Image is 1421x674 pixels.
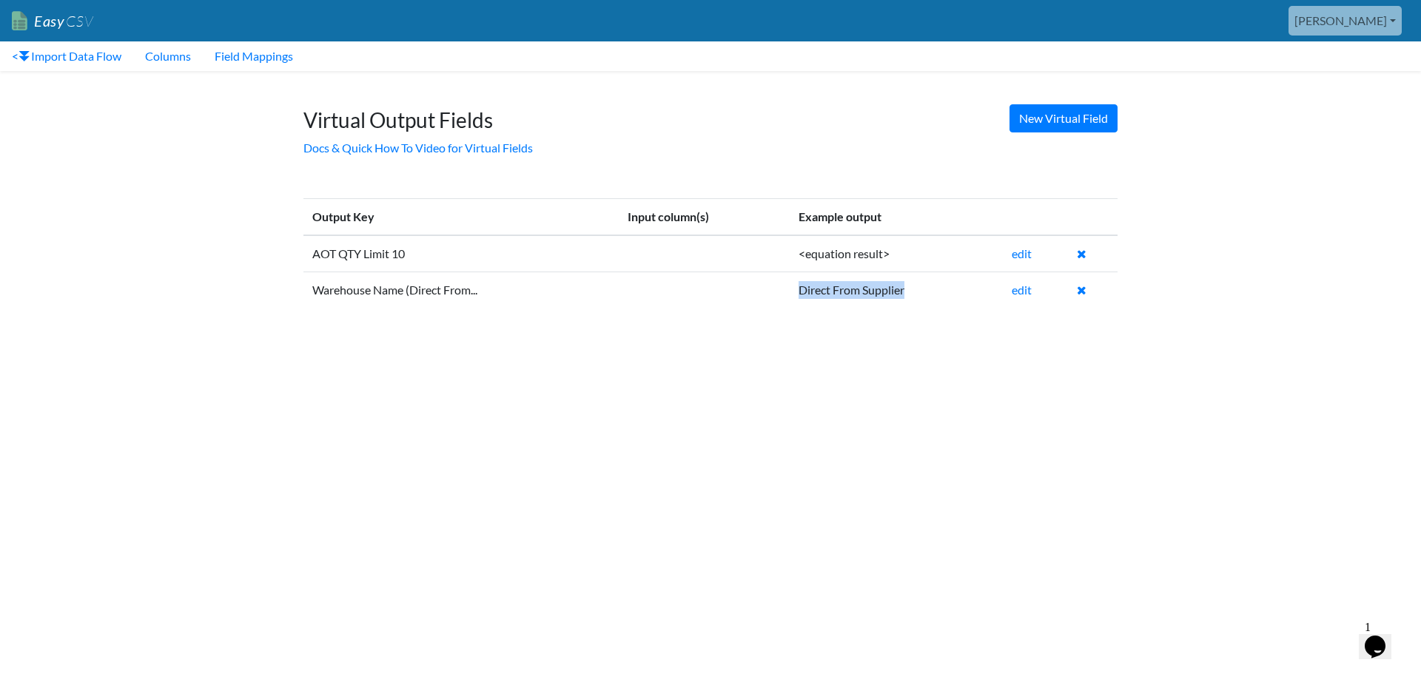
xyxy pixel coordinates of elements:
iframe: chat widget [1359,615,1406,659]
td: <equation result> [790,235,1003,272]
a: [PERSON_NAME] [1289,6,1402,36]
td: Warehouse Name (Direct From... [303,272,619,308]
th: Example output [790,198,1003,235]
td: AOT QTY Limit 10 [303,235,619,272]
th: Input column(s) [619,198,790,235]
th: Output Key [303,198,619,235]
a: EasyCSV [12,6,93,36]
h1: Virtual Output Fields [303,93,1118,133]
td: Direct From Supplier [790,272,1003,308]
a: edit [1012,283,1032,297]
a: Docs & Quick How To Video for Virtual Fields [303,141,533,155]
a: Columns [133,41,203,71]
a: edit [1012,246,1032,260]
a: Field Mappings [203,41,305,71]
span: CSV [64,12,93,30]
a: New Virtual Field [1010,104,1118,132]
